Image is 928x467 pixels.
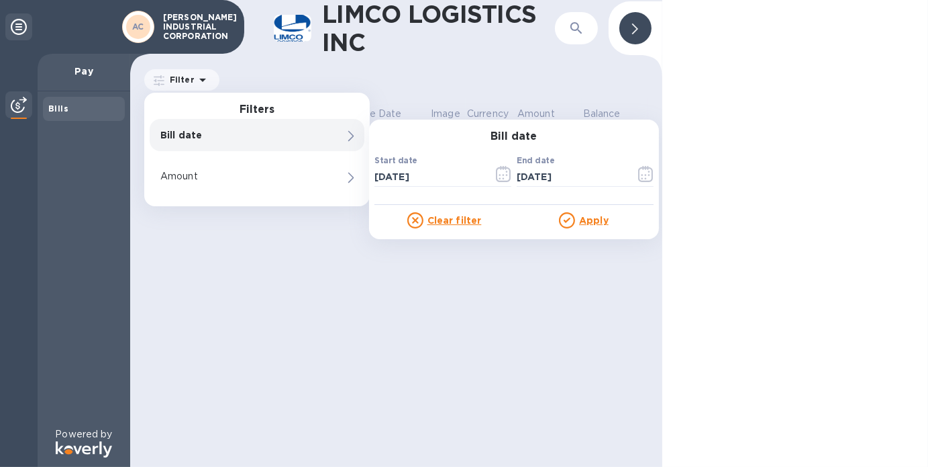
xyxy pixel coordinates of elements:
[517,157,554,165] label: End date
[517,107,555,121] p: Amount
[357,107,419,121] span: Due Date
[55,427,112,441] p: Powered by
[164,74,195,85] p: Filter
[163,13,230,41] p: [PERSON_NAME] INDUSTRIAL CORPORATION
[56,441,112,458] img: Logo
[144,103,370,116] h3: Filters
[48,65,119,78] p: Pay
[427,215,482,226] u: Clear filter
[517,107,572,121] span: Amount
[132,22,144,32] b: AC
[374,157,417,165] label: Start date
[160,128,308,142] p: Bill date
[583,107,621,121] p: Balance
[357,107,402,121] p: Due Date
[48,103,68,114] b: Bills
[579,215,609,226] u: Apply
[583,107,638,121] span: Balance
[369,130,659,143] h3: Bill date
[467,107,509,121] p: Currency
[160,169,308,183] p: Amount
[431,107,460,121] p: Image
